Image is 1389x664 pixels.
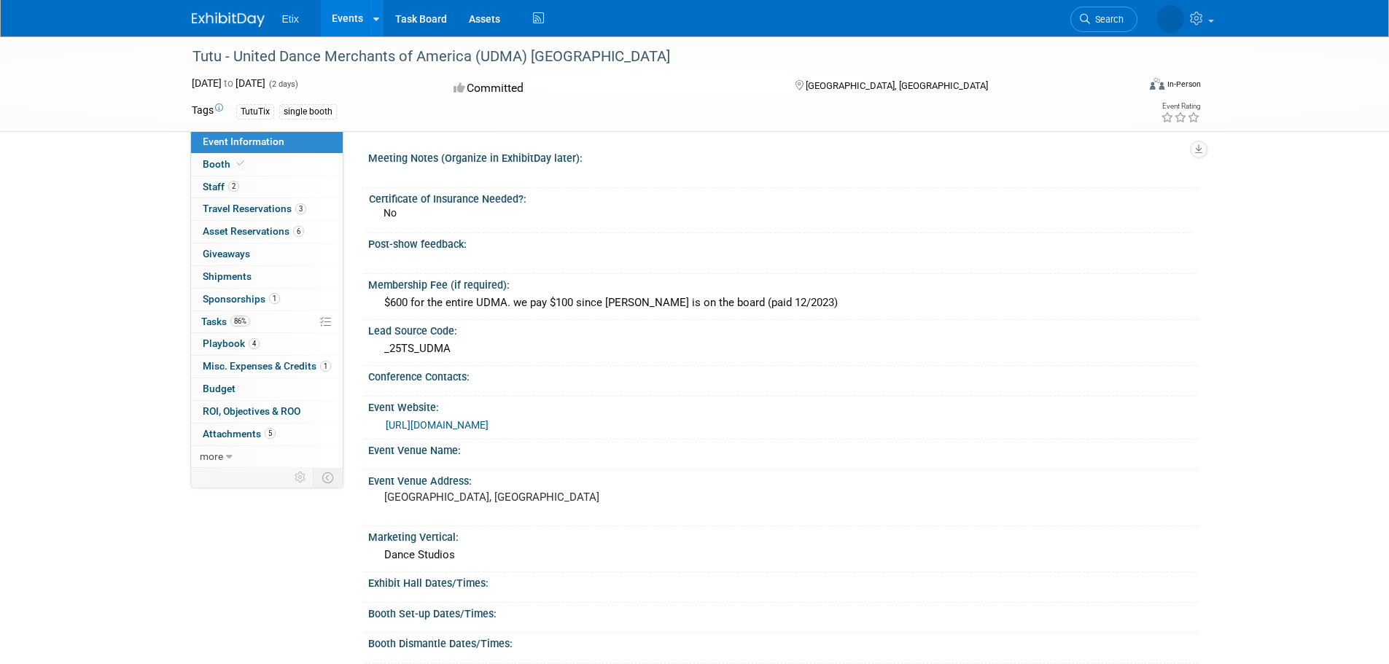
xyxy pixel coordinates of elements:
[313,468,343,487] td: Toggle Event Tabs
[368,320,1198,338] div: Lead Source Code:
[368,603,1198,621] div: Booth Set-up Dates/Times:
[228,181,239,192] span: 2
[1150,78,1164,90] img: Format-Inperson.png
[379,544,1187,566] div: Dance Studios
[203,383,236,394] span: Budget
[200,450,223,462] span: more
[295,203,306,214] span: 3
[368,233,1198,251] div: Post-show feedback:
[203,203,306,214] span: Travel Reservations
[191,311,343,333] a: Tasks86%
[191,243,343,265] a: Giveaways
[222,77,236,89] span: to
[191,198,343,220] a: Travel Reservations3
[368,470,1198,488] div: Event Venue Address:
[191,176,343,198] a: Staff2
[203,225,304,237] span: Asset Reservations
[203,136,284,147] span: Event Information
[191,154,343,176] a: Booth
[1051,76,1202,98] div: Event Format
[203,181,239,192] span: Staff
[384,207,397,219] span: No
[237,160,244,168] i: Booth reservation complete
[1070,7,1137,32] a: Search
[191,423,343,445] a: Attachments5
[187,44,1116,70] div: Tutu - United Dance Merchants of America (UDMA) [GEOGRAPHIC_DATA]
[268,79,298,89] span: (2 days)
[203,405,300,417] span: ROI, Objectives & ROO
[191,131,343,153] a: Event Information
[191,289,343,310] a: Sponsorships1
[191,333,343,355] a: Playbook4
[192,103,223,120] td: Tags
[449,76,771,101] div: Committed
[368,147,1198,165] div: Meeting Notes (Organize in ExhibitDay later):
[379,337,1187,360] div: _25TS_UDMA
[386,419,489,431] a: [URL][DOMAIN_NAME]
[293,226,304,237] span: 6
[368,526,1198,544] div: Marketing Vertical:
[282,13,299,25] span: Etix
[230,316,250,327] span: 86%
[1161,103,1200,110] div: Event Rating
[249,338,260,349] span: 4
[192,12,265,27] img: ExhibitDay
[236,104,274,120] div: TutuTix
[320,361,331,372] span: 1
[191,446,343,468] a: more
[203,428,276,440] span: Attachments
[368,274,1198,292] div: Membership Fee (if required):
[384,491,698,504] pre: [GEOGRAPHIC_DATA], [GEOGRAPHIC_DATA]
[203,360,331,372] span: Misc. Expenses & Credits
[368,366,1198,384] div: Conference Contacts:
[265,428,276,439] span: 5
[1156,5,1184,33] img: Lakisha Cooper
[203,270,252,282] span: Shipments
[368,572,1198,590] div: Exhibit Hall Dates/Times:
[269,293,280,304] span: 1
[191,401,343,423] a: ROI, Objectives & ROO
[288,468,314,487] td: Personalize Event Tab Strip
[368,440,1198,458] div: Event Venue Name:
[191,221,343,243] a: Asset Reservations6
[191,378,343,400] a: Budget
[806,80,988,91] span: [GEOGRAPHIC_DATA], [GEOGRAPHIC_DATA]
[1167,79,1201,90] div: In-Person
[369,188,1191,206] div: Certificate of Insurance Needed?:
[368,633,1198,651] div: Booth Dismantle Dates/Times:
[203,158,247,170] span: Booth
[379,292,1187,314] div: $600 for the entire UDMA. we pay $100 since [PERSON_NAME] is on the board (paid 12/2023)
[201,316,250,327] span: Tasks
[191,356,343,378] a: Misc. Expenses & Credits1
[191,266,343,288] a: Shipments
[203,293,280,305] span: Sponsorships
[203,248,250,259] span: Giveaways
[1090,14,1124,25] span: Search
[368,397,1198,415] div: Event Website:
[192,77,265,89] span: [DATE] [DATE]
[279,104,337,120] div: single booth
[203,337,260,349] span: Playbook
